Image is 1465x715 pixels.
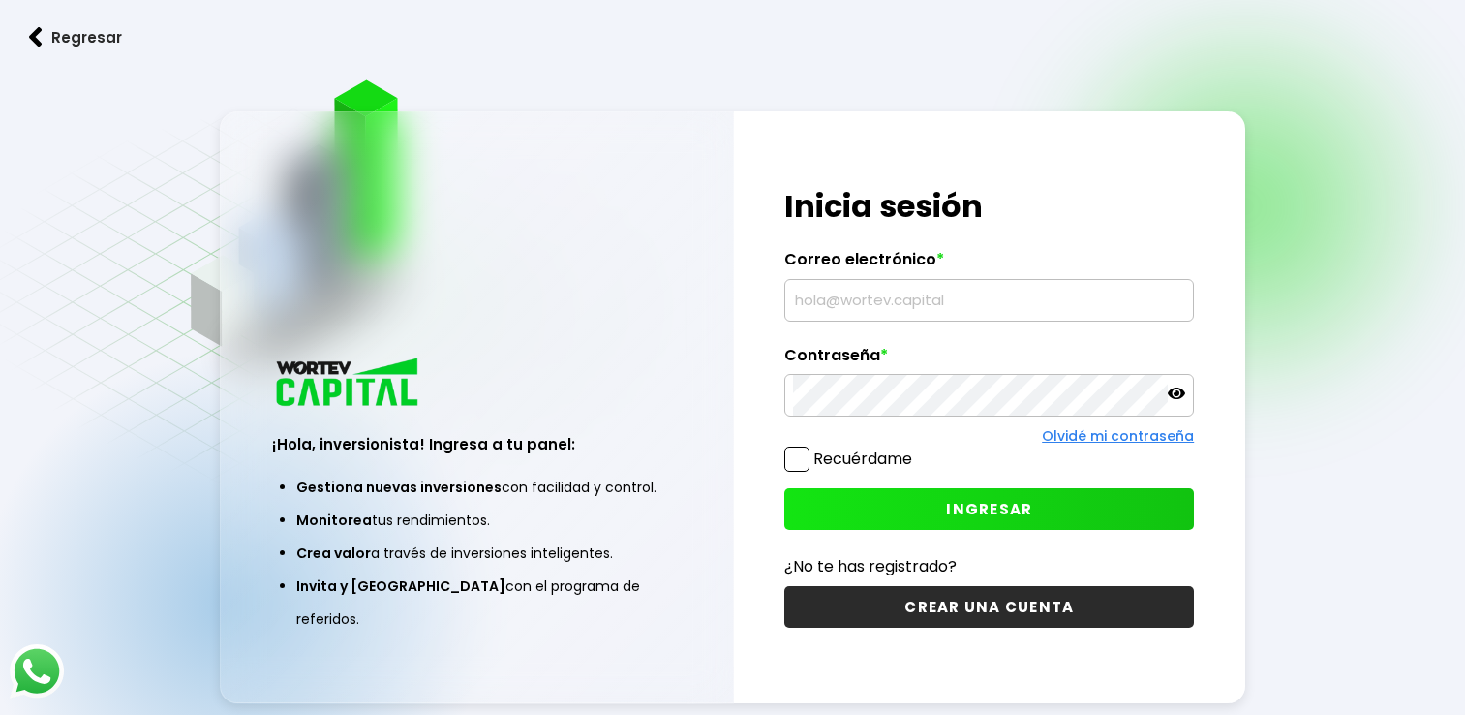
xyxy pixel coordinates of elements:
a: ¿No te has registrado?CREAR UNA CUENTA [784,554,1194,628]
button: INGRESAR [784,488,1194,530]
p: ¿No te has registrado? [784,554,1194,578]
li: con el programa de referidos. [296,570,657,636]
button: CREAR UNA CUENTA [784,586,1194,628]
img: logos_whatsapp-icon.242b2217.svg [10,644,64,699]
span: Crea valor [296,544,371,563]
h3: ¡Hola, inversionista! Ingresa a tu panel: [272,433,682,455]
h1: Inicia sesión [784,183,1194,230]
label: Correo electrónico [784,250,1194,279]
span: Monitorea [296,511,372,530]
li: con facilidad y control. [296,471,657,504]
span: Gestiona nuevas inversiones [296,478,502,497]
img: logo_wortev_capital [272,356,425,413]
li: a través de inversiones inteligentes. [296,537,657,570]
span: INGRESAR [946,499,1032,519]
span: Invita y [GEOGRAPHIC_DATA] [296,576,505,596]
a: Olvidé mi contraseña [1042,426,1194,446]
label: Recuérdame [813,448,912,470]
li: tus rendimientos. [296,504,657,537]
img: flecha izquierda [29,27,43,47]
input: hola@wortev.capital [793,280,1185,321]
label: Contraseña [784,346,1194,375]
